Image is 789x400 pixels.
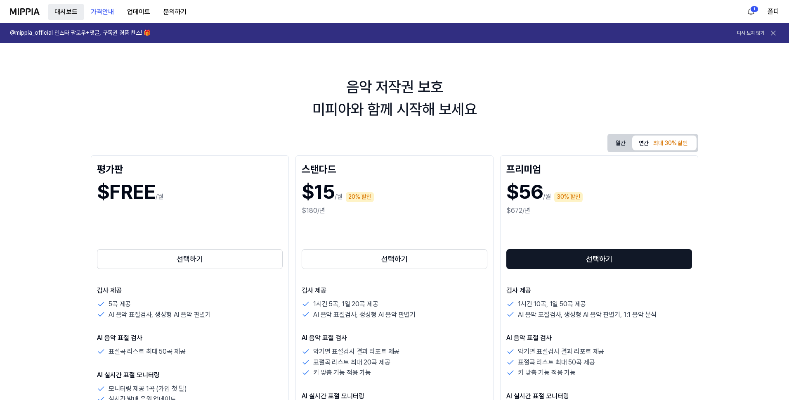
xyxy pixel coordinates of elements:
div: 프리미엄 [506,162,692,175]
div: 1 [750,6,758,12]
p: 1시간 10곡, 1일 50곡 제공 [518,299,586,310]
p: AI 음악 표절검사, 생성형 AI 음악 판별기 [109,310,211,320]
p: /월 [543,192,551,202]
h1: $FREE [97,178,156,206]
p: 키 맞춤 기능 적용 가능 [313,367,371,378]
button: 연간 [632,136,697,150]
p: /월 [156,192,163,202]
h1: @mippia_official 인스타 팔로우+댓글, 구독권 경품 찬스! 🎁 [10,29,151,37]
div: 30% 할인 [554,192,583,202]
a: 선택하기 [97,248,283,271]
img: logo [10,8,40,15]
button: 월간 [609,137,632,150]
h1: $56 [506,178,543,206]
p: 악기별 표절검사 결과 리포트 제공 [313,346,399,357]
p: AI 음악 표절 검사 [506,333,692,343]
a: 가격안내 [84,0,120,23]
p: 모니터링 제공 1곡 (가입 첫 달) [109,383,187,394]
div: 평가판 [97,162,283,175]
div: 20% 할인 [346,192,374,202]
p: AI 음악 표절검사, 생성형 AI 음악 판별기 [313,310,416,320]
p: 표절곡 리스트 최대 50곡 제공 [518,357,595,368]
p: 검사 제공 [97,286,283,295]
div: 최대 30% 할인 [651,138,690,148]
div: 스탠다드 [302,162,487,175]
button: 업데이트 [120,4,157,20]
p: 1시간 5곡, 1일 20곡 제공 [313,299,378,310]
h1: $15 [302,178,335,206]
p: AI 실시간 표절 모니터링 [97,370,283,380]
p: 표절곡 리스트 최대 50곡 제공 [109,346,185,357]
p: AI 음악 표절검사, 생성형 AI 음악 판별기, 1:1 음악 분석 [518,310,657,320]
button: 문의하기 [157,4,193,20]
div: $180/년 [302,206,487,216]
p: 5곡 제공 [109,299,131,310]
p: 키 맞춤 기능 적용 가능 [518,367,576,378]
p: AI 음악 표절 검사 [97,333,283,343]
button: 다시 보지 않기 [737,30,764,37]
div: $672/년 [506,206,692,216]
a: 선택하기 [506,248,692,271]
button: 선택하기 [97,249,283,269]
p: 검사 제공 [302,286,487,295]
a: 업데이트 [120,0,157,23]
p: AI 음악 표절 검사 [302,333,487,343]
button: 폴디 [768,7,779,17]
p: 악기별 표절검사 결과 리포트 제공 [518,346,604,357]
button: 가격안내 [84,4,120,20]
button: 알림1 [744,5,758,18]
a: 선택하기 [302,248,487,271]
img: 알림 [746,7,756,17]
button: 선택하기 [506,249,692,269]
p: 표절곡 리스트 최대 20곡 제공 [313,357,390,368]
button: 대시보드 [48,4,84,20]
p: 검사 제공 [506,286,692,295]
button: 선택하기 [302,249,487,269]
p: /월 [335,192,343,202]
